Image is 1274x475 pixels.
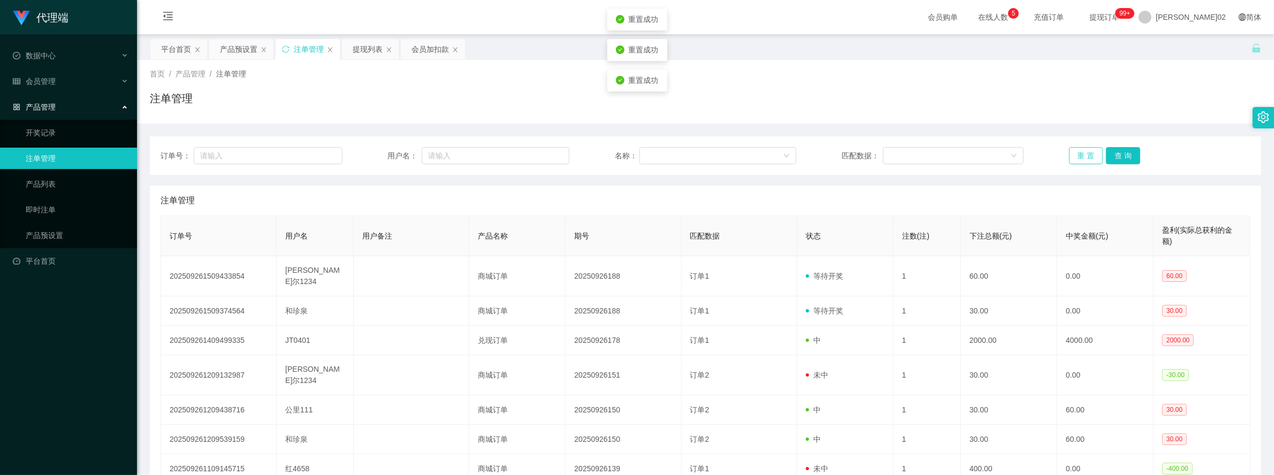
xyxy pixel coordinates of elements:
[690,405,710,414] span: 订单2
[26,103,56,111] font: 产品管理
[1057,425,1154,454] td: 60.00
[422,147,569,164] input: 请输入
[813,405,821,414] font: 中
[690,464,710,473] span: 订单1
[161,395,277,425] td: 202509261209438716
[469,395,566,425] td: 商城订单
[1246,13,1261,21] font: 简体
[26,199,128,220] a: 即时注单
[294,39,324,59] div: 注单管理
[170,232,192,240] span: 订单号
[894,256,961,296] td: 1
[36,1,68,35] h1: 代理端
[574,232,589,240] span: 期号
[806,232,821,240] span: 状态
[13,103,20,111] i: 图标： AppStore-O
[690,232,720,240] span: 匹配数据
[1115,8,1134,19] sup: 1207
[1066,232,1108,240] span: 中奖金额(元)
[277,425,354,454] td: 和珍泉
[1162,433,1187,445] span: 30.00
[1162,369,1189,381] span: -30.00
[327,47,333,53] i: 图标： 关闭
[1008,8,1019,19] sup: 5
[894,326,961,355] td: 1
[469,425,566,454] td: 商城订单
[1162,270,1187,282] span: 60.00
[277,395,354,425] td: 公里111
[362,232,392,240] span: 用户备注
[161,194,195,207] span: 注单管理
[216,70,246,78] span: 注单管理
[194,147,342,164] input: 请输入
[566,296,681,326] td: 20250926188
[386,47,392,53] i: 图标： 关闭
[13,13,68,21] a: 代理端
[813,336,821,344] font: 中
[161,326,277,355] td: 202509261409499335
[1162,463,1193,474] span: -400.00
[1239,13,1246,21] i: 图标： global
[1252,43,1261,53] i: 图标： 解锁
[469,296,566,326] td: 商城订单
[902,232,929,240] span: 注数(注)
[1034,13,1064,21] font: 充值订单
[970,232,1012,240] span: 下注总额(元)
[690,435,710,443] span: 订单2
[1089,13,1119,21] font: 提现订单
[469,256,566,296] td: 商城订单
[277,326,354,355] td: JT0401
[1162,404,1187,416] span: 30.00
[353,39,383,59] div: 提现列表
[1257,111,1269,123] i: 图标： 设置
[387,150,422,162] span: 用户名：
[210,70,212,78] span: /
[13,78,20,85] i: 图标： table
[194,47,201,53] i: 图标： 关闭
[690,272,710,280] span: 订单1
[161,39,191,59] div: 平台首页
[566,355,681,395] td: 20250926151
[277,355,354,395] td: [PERSON_NAME]尔1234
[176,70,205,78] span: 产品管理
[1162,226,1232,246] span: 盈利(实际总获利的金额)
[26,148,128,169] a: 注单管理
[411,39,449,59] div: 会员加扣款
[161,425,277,454] td: 202509261209539159
[961,326,1057,355] td: 2000.00
[783,152,790,160] i: 图标： 向下
[161,256,277,296] td: 202509261509433854
[1069,147,1103,164] button: 重 置
[26,77,56,86] font: 会员管理
[566,256,681,296] td: 20250926188
[615,150,639,162] span: 名称：
[961,355,1057,395] td: 30.00
[813,371,828,379] font: 未中
[629,15,659,24] span: 重置成功
[690,371,710,379] span: 订单2
[566,395,681,425] td: 20250926150
[161,355,277,395] td: 202509261209132987
[161,296,277,326] td: 202509261509374564
[842,150,883,162] span: 匹配数据：
[169,70,171,78] span: /
[469,355,566,395] td: 商城订单
[566,425,681,454] td: 20250926150
[894,355,961,395] td: 1
[813,435,821,443] font: 中
[894,425,961,454] td: 1
[13,250,128,272] a: 图标： 仪表板平台首页
[1057,355,1154,395] td: 0.00
[1106,147,1140,164] button: 查 询
[690,307,710,315] span: 订单1
[161,150,194,162] span: 订单号：
[277,296,354,326] td: 和珍泉
[1057,326,1154,355] td: 4000.00
[13,11,30,26] img: logo.9652507e.png
[1162,334,1194,346] span: 2000.00
[961,395,1057,425] td: 30.00
[150,70,165,78] span: 首页
[813,307,843,315] font: 等待开奖
[282,45,289,53] i: 图标: sync
[616,76,624,85] i: 图标：check-circle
